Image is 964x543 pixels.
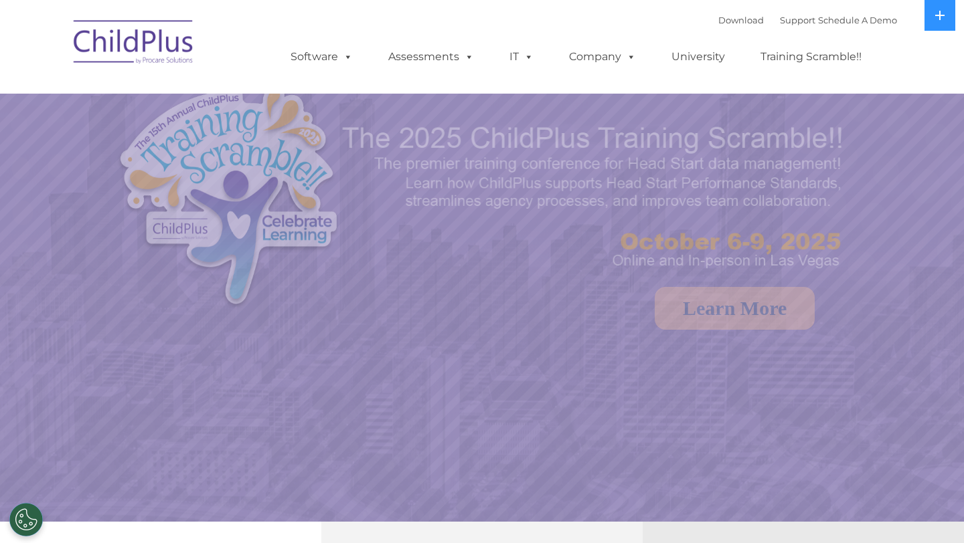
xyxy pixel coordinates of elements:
a: Schedule A Demo [818,15,897,25]
button: Cookies Settings [9,503,43,536]
a: Support [780,15,815,25]
a: Training Scramble!! [747,43,875,70]
a: Assessments [375,43,487,70]
a: Download [718,15,764,25]
a: IT [496,43,547,70]
a: Learn More [655,287,815,330]
font: | [718,15,897,25]
a: Company [556,43,649,70]
img: ChildPlus by Procare Solutions [67,11,201,78]
a: University [658,43,738,70]
a: Software [277,43,366,70]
